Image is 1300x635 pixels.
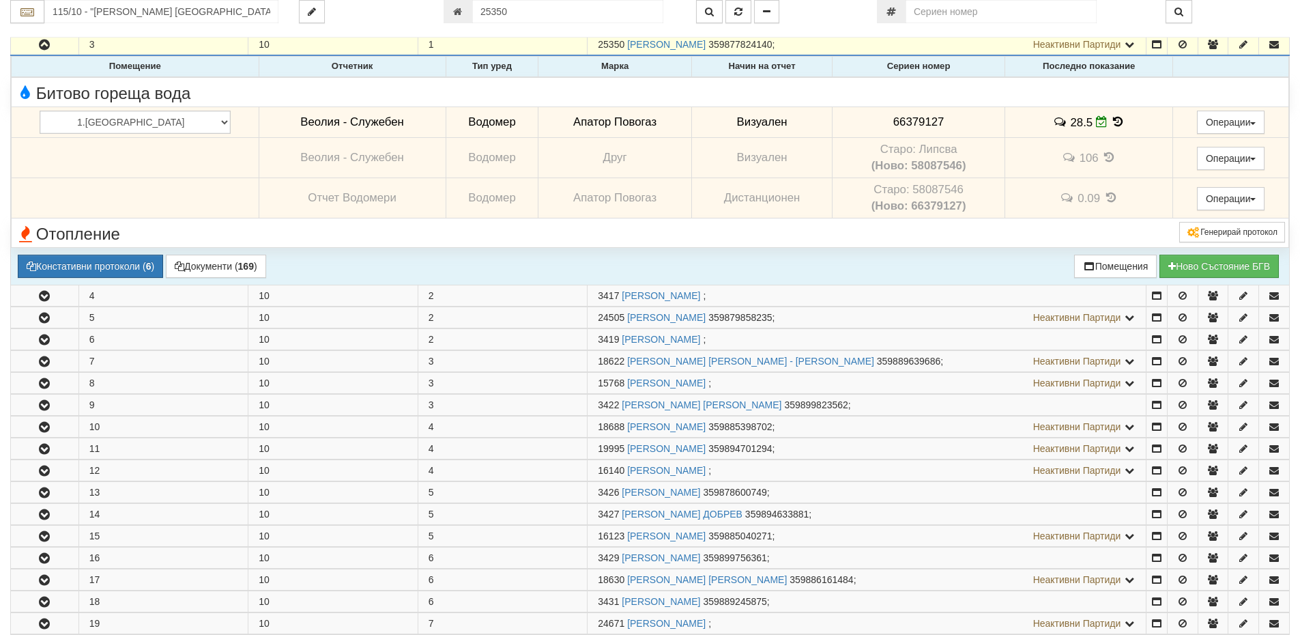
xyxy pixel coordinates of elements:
[627,378,706,389] a: [PERSON_NAME]
[429,334,434,345] span: 2
[745,509,809,520] span: 359894633881
[248,525,418,546] td: 10
[871,159,966,172] b: (Ново: 58087546)
[538,178,691,218] td: Апатор Повогаз
[1033,356,1121,367] span: Неактивни Партиди
[691,138,832,178] td: Визуален
[78,569,248,590] td: 17
[248,612,418,634] td: 10
[429,574,434,585] span: 6
[429,378,434,389] span: 3
[833,57,1005,77] th: Сериен номер
[238,261,254,272] b: 169
[691,57,832,77] th: Начин на отчет
[248,328,418,350] td: 10
[708,39,772,50] span: 359877824140
[248,307,418,328] td: 10
[588,460,1146,481] td: ;
[877,356,940,367] span: 359889639686
[627,618,706,629] a: [PERSON_NAME]
[598,574,624,585] span: Партида №
[588,547,1146,568] td: ;
[1060,191,1078,204] span: История на забележките
[627,574,787,585] a: [PERSON_NAME] [PERSON_NAME]
[703,552,766,563] span: 359899756361
[248,438,418,459] td: 10
[78,460,248,481] td: 12
[78,34,248,56] td: 3
[598,290,619,301] span: Партида №
[1033,39,1121,50] span: Неактивни Партиди
[248,285,418,306] td: 10
[622,334,700,345] a: [PERSON_NAME]
[588,394,1146,415] td: ;
[1033,443,1121,454] span: Неактивни Партиди
[1197,111,1265,134] button: Операции
[1078,192,1100,205] span: 0.09
[429,552,434,563] span: 6
[703,487,766,498] span: 359878600749
[833,138,1005,178] td: Устройство със сериен номер Липсва беше подменено от устройство със сериен номер 58087546
[78,350,248,371] td: 7
[248,394,418,415] td: 10
[446,178,538,218] td: Водомер
[622,552,700,563] a: [PERSON_NAME]
[429,421,434,432] span: 4
[538,107,691,138] td: Апатор Повогаз
[598,487,619,498] span: Партида №
[588,612,1146,634] td: ;
[627,531,706,541] a: [PERSON_NAME]
[429,443,434,454] span: 4
[708,312,772,323] span: 359879858235
[248,547,418,568] td: 10
[1101,151,1116,164] span: История на показанията
[18,255,163,278] button: Констативни протоколи (6)
[598,378,624,389] span: Партида №
[588,350,1146,371] td: ;
[78,503,248,524] td: 14
[308,191,396,204] span: Отчет Водомери
[1096,116,1108,128] i: Редакция Отчет към 29/09/2025
[78,612,248,634] td: 19
[598,443,624,454] span: Партида №
[622,399,781,410] a: [PERSON_NAME] [PERSON_NAME]
[588,438,1146,459] td: ;
[588,328,1146,350] td: ;
[588,285,1146,306] td: ;
[833,178,1005,218] td: Устройство със сериен номер 58087546 беше подменено от устройство със сериен номер 66379127
[300,151,404,164] span: Веолия - Служебен
[1033,531,1121,541] span: Неактивни Партиди
[429,39,434,50] span: 1
[627,421,706,432] a: [PERSON_NAME]
[691,107,832,138] td: Визуален
[708,443,772,454] span: 359894701294
[538,138,691,178] td: Друг
[627,443,706,454] a: [PERSON_NAME]
[1080,152,1099,165] span: 106
[166,255,266,278] button: Документи (169)
[248,350,418,371] td: 10
[588,591,1146,612] td: ;
[538,57,691,77] th: Марка
[429,596,434,607] span: 6
[1033,465,1121,476] span: Неактивни Партиди
[248,503,418,524] td: 10
[248,460,418,481] td: 10
[627,39,706,50] a: [PERSON_NAME]
[1061,151,1079,164] span: История на забележките
[871,199,966,212] b: (Ново: 66379127)
[588,525,1146,546] td: ;
[1033,574,1121,585] span: Неактивни Партиди
[1071,115,1093,128] span: 28.5
[703,596,766,607] span: 359889245875
[429,618,434,629] span: 7
[598,509,619,520] span: Партида №
[300,115,404,128] span: Веолия - Служебен
[622,290,700,301] a: [PERSON_NAME]
[588,307,1146,328] td: ;
[598,399,619,410] span: Партида №
[790,574,853,585] span: 359886161484
[627,465,706,476] a: [PERSON_NAME]
[598,531,624,541] span: Партида №
[588,569,1146,590] td: ;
